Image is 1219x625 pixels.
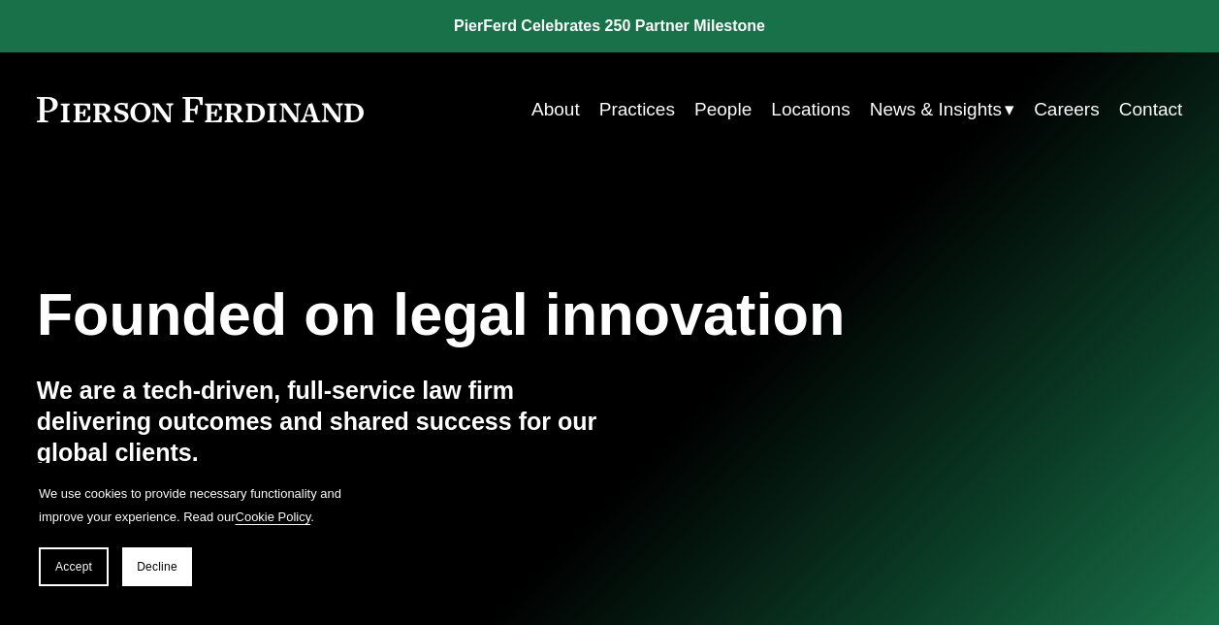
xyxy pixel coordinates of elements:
button: Decline [122,547,192,586]
a: About [531,91,580,128]
span: Accept [55,560,92,574]
a: Careers [1034,91,1100,128]
h1: Founded on legal innovation [37,280,992,348]
a: Practices [599,91,675,128]
a: folder dropdown [870,91,1014,128]
section: Cookie banner [19,463,369,606]
a: Contact [1119,91,1182,128]
span: Decline [137,560,177,574]
span: News & Insights [870,93,1002,126]
a: Cookie Policy [236,510,311,524]
a: People [694,91,752,128]
button: Accept [39,547,109,586]
a: Locations [771,91,850,128]
h4: We are a tech-driven, full-service law firm delivering outcomes and shared success for our global... [37,376,610,468]
p: We use cookies to provide necessary functionality and improve your experience. Read our . [39,482,349,528]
